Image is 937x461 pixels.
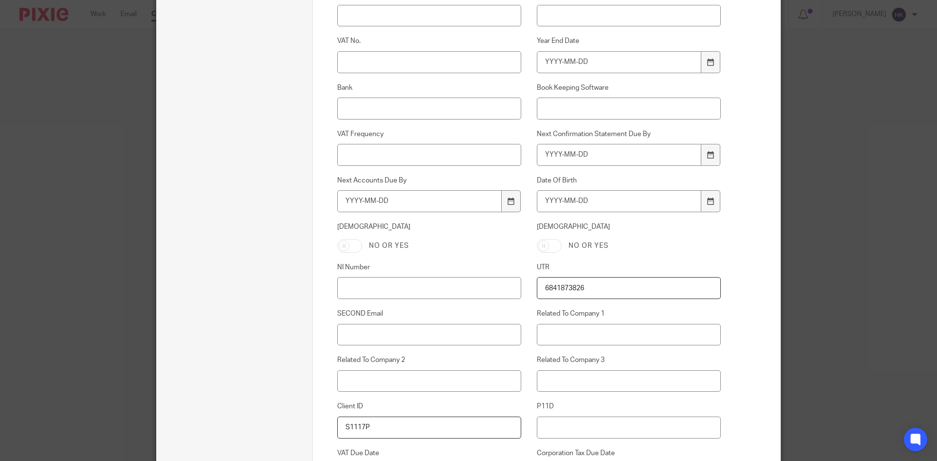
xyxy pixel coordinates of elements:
label: Related To Company 2 [337,355,522,365]
label: Related To Company 1 [537,309,721,319]
label: Year End Date [537,36,721,46]
input: YYYY-MM-DD [537,51,702,73]
label: Next Confirmation Statement Due By [537,129,721,139]
label: UTR [537,262,721,272]
input: YYYY-MM-DD [537,144,702,166]
label: Corporation Tax Due Date [537,448,721,458]
label: Book Keeping Software [537,83,721,93]
label: Next Accounts Due By [337,176,522,185]
label: NI Number [337,262,522,272]
label: Client ID [337,401,522,411]
label: VAT No. [337,36,522,46]
input: YYYY-MM-DD [337,190,502,212]
label: No or yes [569,241,609,251]
label: P11D [537,401,721,411]
label: Date Of Birth [537,176,721,185]
label: No or yes [369,241,409,251]
label: SECOND Email [337,309,522,319]
label: [DEMOGRAPHIC_DATA] [337,222,522,232]
label: VAT Due Date [337,448,522,458]
label: VAT Frequency [337,129,522,139]
label: [DEMOGRAPHIC_DATA] [537,222,721,232]
input: YYYY-MM-DD [537,190,702,212]
label: Related To Company 3 [537,355,721,365]
label: Bank [337,83,522,93]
